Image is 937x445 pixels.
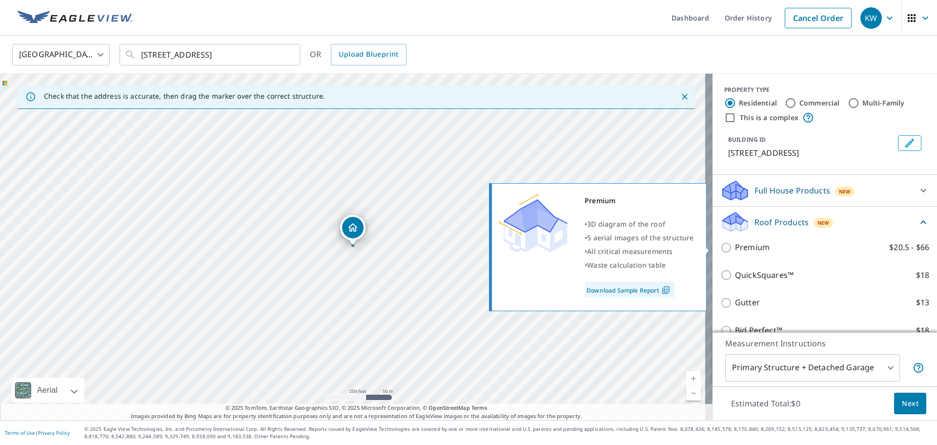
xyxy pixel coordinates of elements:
span: Upload Blueprint [339,48,398,61]
a: Current Level 17, Zoom Out [686,386,701,401]
a: Cancel Order [785,8,852,28]
span: New [839,188,851,195]
p: Check that the address is accurate, then drag the marker over the correct structure. [44,92,325,101]
p: | [5,430,70,436]
div: • [585,217,694,231]
span: All critical measurements [587,247,672,256]
div: Roof ProductsNew [720,211,929,233]
p: BUILDING ID [728,135,766,144]
label: Residential [739,98,777,108]
span: © 2025 TomTom, Earthstar Geographics SIO, © 2025 Microsoft Corporation, © [225,404,488,412]
p: © 2025 Eagle View Technologies, Inc. and Pictometry International Corp. All Rights Reserved. Repo... [84,425,932,440]
img: Pdf Icon [659,286,672,295]
div: OR [310,44,407,65]
p: Bid Perfect™ [735,324,782,337]
div: KW [860,7,882,29]
button: Close [678,90,691,103]
a: OpenStreetMap [428,404,469,411]
p: Premium [735,241,770,254]
button: Edit building 1 [898,135,921,151]
div: Full House ProductsNew [720,179,929,202]
p: Roof Products [754,216,809,228]
a: Privacy Policy [38,429,70,436]
p: QuickSquares™ [735,269,794,281]
a: Download Sample Report [585,282,674,297]
p: $20.5 - $66 [889,241,929,254]
p: Estimated Total: $0 [723,393,808,414]
span: 3D diagram of the roof [587,219,665,229]
p: Measurement Instructions [725,338,924,349]
span: Next [902,398,918,410]
span: Your report will include the primary structure and a detached garage if one exists. [913,362,924,374]
a: Terms [471,404,488,411]
div: [GEOGRAPHIC_DATA] [12,41,110,68]
div: Aerial [34,378,61,403]
div: Primary Structure + Detached Garage [725,354,900,381]
img: EV Logo [18,11,133,25]
p: [STREET_ADDRESS] [728,147,894,159]
p: $13 [916,297,929,309]
div: • [585,231,694,245]
label: This is a complex [740,113,798,123]
div: • [585,245,694,258]
p: $18 [916,269,929,281]
div: Dropped pin, building 1, Residential property, 2857 Basil Pl Grand Junction, CO 81501 [340,215,366,245]
div: • [585,258,694,272]
p: Gutter [735,297,760,309]
a: Current Level 17, Zoom In [686,371,701,386]
span: New [817,219,830,227]
span: Waste calculation table [587,260,666,270]
p: $18 [916,324,929,337]
div: Premium [585,194,694,208]
div: Aerial [12,378,84,403]
img: Premium [499,194,568,253]
input: Search by address or latitude-longitude [141,41,280,68]
label: Multi-Family [862,98,905,108]
span: 5 aerial images of the structure [587,233,693,242]
a: Upload Blueprint [331,44,406,65]
label: Commercial [799,98,840,108]
p: Full House Products [754,185,830,196]
a: Terms of Use [5,429,35,436]
button: Next [894,393,926,415]
div: PROPERTY TYPE [724,85,925,94]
